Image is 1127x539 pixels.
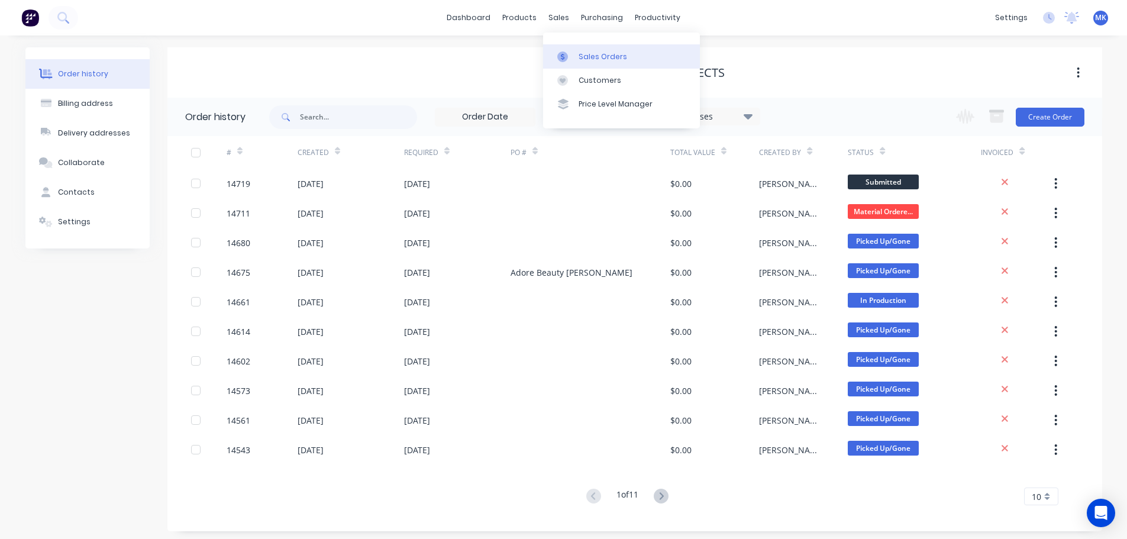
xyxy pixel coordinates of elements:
[670,177,692,190] div: $0.00
[670,444,692,456] div: $0.00
[21,9,39,27] img: Factory
[58,69,108,79] div: Order history
[58,187,95,198] div: Contacts
[848,352,919,367] span: Picked Up/Gone
[670,237,692,249] div: $0.00
[670,325,692,338] div: $0.00
[25,118,150,148] button: Delivery addresses
[759,177,824,190] div: [PERSON_NAME]
[848,293,919,308] span: In Production
[404,237,430,249] div: [DATE]
[848,204,919,219] span: Material Ordere...
[227,177,250,190] div: 14719
[25,207,150,237] button: Settings
[575,9,629,27] div: purchasing
[670,147,715,158] div: Total Value
[511,266,632,279] div: Adore Beauty [PERSON_NAME]
[759,136,848,169] div: Created By
[848,322,919,337] span: Picked Up/Gone
[185,110,246,124] div: Order history
[404,296,430,308] div: [DATE]
[404,147,438,158] div: Required
[58,157,105,168] div: Collaborate
[298,325,324,338] div: [DATE]
[404,325,430,338] div: [DATE]
[298,237,324,249] div: [DATE]
[670,355,692,367] div: $0.00
[227,325,250,338] div: 14614
[543,92,700,116] a: Price Level Manager
[227,385,250,397] div: 14573
[848,441,919,456] span: Picked Up/Gone
[496,9,542,27] div: products
[404,266,430,279] div: [DATE]
[227,207,250,220] div: 14711
[511,147,527,158] div: PO #
[227,147,231,158] div: #
[848,136,981,169] div: Status
[404,177,430,190] div: [DATE]
[759,414,824,427] div: [PERSON_NAME]
[670,266,692,279] div: $0.00
[298,207,324,220] div: [DATE]
[670,136,759,169] div: Total Value
[1032,490,1041,503] span: 10
[759,147,801,158] div: Created By
[848,234,919,248] span: Picked Up/Gone
[227,444,250,456] div: 14543
[58,217,91,227] div: Settings
[629,9,686,27] div: productivity
[981,147,1013,158] div: Invoiced
[848,175,919,189] span: Submitted
[58,128,130,138] div: Delivery addresses
[404,385,430,397] div: [DATE]
[227,355,250,367] div: 14602
[298,177,324,190] div: [DATE]
[404,444,430,456] div: [DATE]
[759,355,824,367] div: [PERSON_NAME]
[511,136,670,169] div: PO #
[227,296,250,308] div: 14661
[1087,499,1115,527] div: Open Intercom Messenger
[227,266,250,279] div: 14675
[298,136,404,169] div: Created
[579,75,621,86] div: Customers
[441,9,496,27] a: dashboard
[298,266,324,279] div: [DATE]
[435,108,535,126] input: Order Date
[227,136,298,169] div: #
[848,263,919,278] span: Picked Up/Gone
[759,325,824,338] div: [PERSON_NAME]
[759,266,824,279] div: [PERSON_NAME]
[1095,12,1106,23] span: MK
[227,414,250,427] div: 14561
[227,237,250,249] div: 14680
[660,110,760,123] div: 16 Statuses
[759,444,824,456] div: [PERSON_NAME]
[404,136,511,169] div: Required
[579,99,653,109] div: Price Level Manager
[298,414,324,427] div: [DATE]
[404,355,430,367] div: [DATE]
[1016,108,1084,127] button: Create Order
[670,414,692,427] div: $0.00
[670,385,692,397] div: $0.00
[298,147,329,158] div: Created
[759,296,824,308] div: [PERSON_NAME]
[25,177,150,207] button: Contacts
[759,207,824,220] div: [PERSON_NAME]
[670,207,692,220] div: $0.00
[298,355,324,367] div: [DATE]
[298,444,324,456] div: [DATE]
[25,59,150,89] button: Order history
[404,414,430,427] div: [DATE]
[543,69,700,92] a: Customers
[298,296,324,308] div: [DATE]
[759,237,824,249] div: [PERSON_NAME]
[58,98,113,109] div: Billing address
[759,385,824,397] div: [PERSON_NAME]
[542,9,575,27] div: sales
[981,136,1052,169] div: Invoiced
[25,89,150,118] button: Billing address
[848,411,919,426] span: Picked Up/Gone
